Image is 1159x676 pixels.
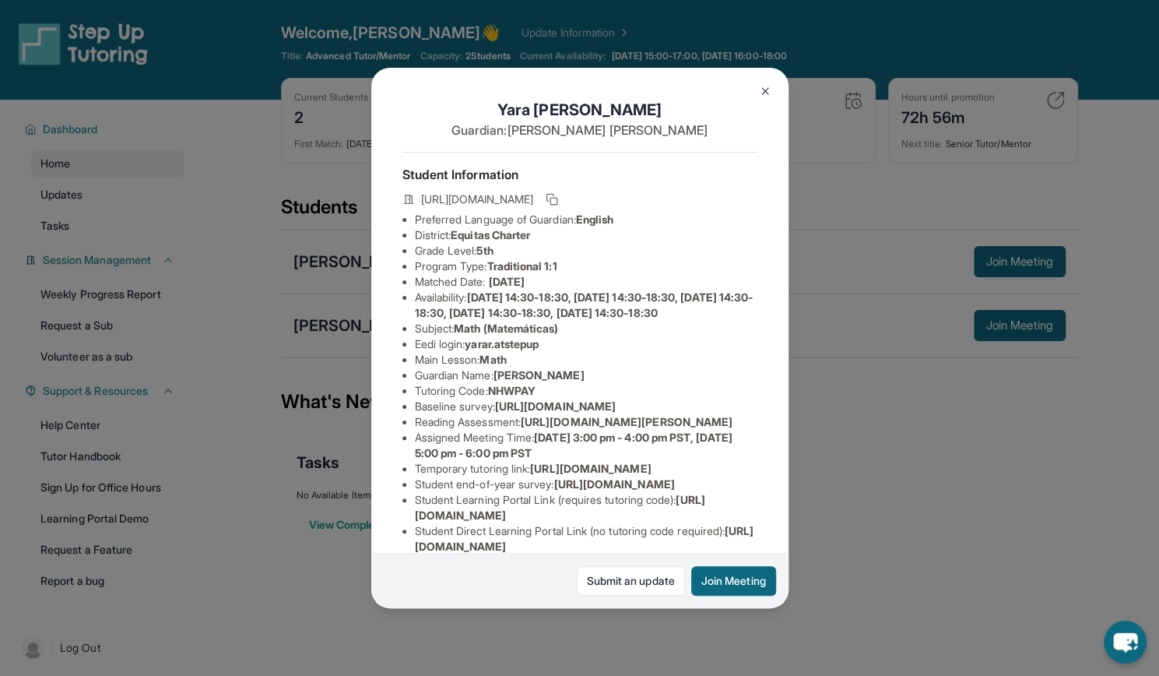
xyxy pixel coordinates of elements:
[415,290,753,319] span: [DATE] 14:30-18:30, [DATE] 14:30-18:30, [DATE] 14:30-18:30, [DATE] 14:30-18:30, [DATE] 14:30-18:30
[576,213,614,226] span: English
[489,275,525,288] span: [DATE]
[691,566,776,596] button: Join Meeting
[454,322,558,335] span: Math (Matemáticas)
[577,566,685,596] a: Submit an update
[415,368,757,383] li: Guardian Name :
[415,212,757,227] li: Preferred Language of Guardian:
[493,368,585,382] span: [PERSON_NAME]
[415,290,757,321] li: Availability:
[415,461,757,477] li: Temporary tutoring link :
[1104,621,1147,664] button: chat-button
[415,259,757,274] li: Program Type:
[465,337,539,350] span: yarar.atstepup
[530,462,651,475] span: [URL][DOMAIN_NAME]
[415,414,757,430] li: Reading Assessment :
[415,523,757,555] li: Student Direct Learning Portal Link (no tutoring code required) :
[415,321,757,336] li: Subject :
[415,274,757,290] li: Matched Date:
[759,85,771,97] img: Close Icon
[415,492,757,523] li: Student Learning Portal Link (requires tutoring code) :
[415,352,757,368] li: Main Lesson :
[415,243,757,259] li: Grade Level:
[488,384,536,397] span: NHWPAY
[415,477,757,492] li: Student end-of-year survey :
[402,165,757,184] h4: Student Information
[415,227,757,243] li: District:
[479,353,506,366] span: Math
[543,190,561,209] button: Copy link
[521,415,732,428] span: [URL][DOMAIN_NAME][PERSON_NAME]
[415,399,757,414] li: Baseline survey :
[415,383,757,399] li: Tutoring Code :
[486,259,557,273] span: Traditional 1:1
[421,192,533,207] span: [URL][DOMAIN_NAME]
[415,336,757,352] li: Eedi login :
[451,228,530,241] span: Equitas Charter
[495,400,616,413] span: [URL][DOMAIN_NAME]
[402,99,757,121] h1: Yara [PERSON_NAME]
[476,244,493,257] span: 5th
[415,430,757,461] li: Assigned Meeting Time :
[553,477,674,491] span: [URL][DOMAIN_NAME]
[402,121,757,139] p: Guardian: [PERSON_NAME] [PERSON_NAME]
[415,431,732,459] span: [DATE] 3:00 pm - 4:00 pm PST, [DATE] 5:00 pm - 6:00 pm PST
